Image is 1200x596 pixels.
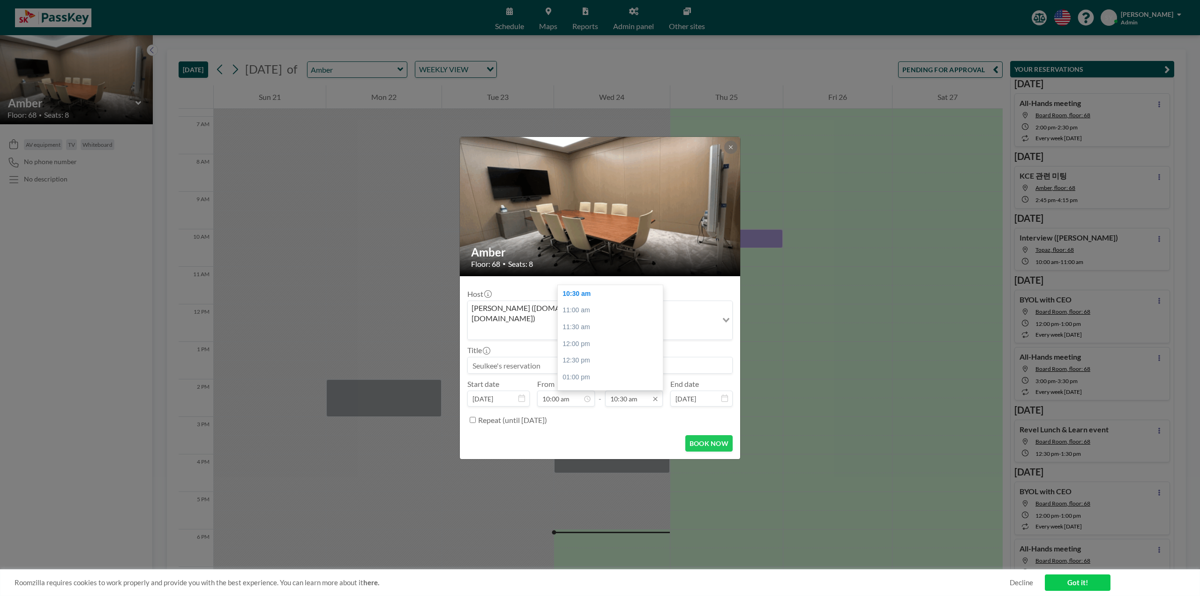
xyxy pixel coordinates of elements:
[471,259,500,269] span: Floor: 68
[558,286,667,302] div: 10:30 am
[1010,578,1033,587] a: Decline
[363,578,379,587] a: here.
[558,319,667,336] div: 11:30 am
[467,346,489,355] label: Title
[558,352,667,369] div: 12:30 pm
[508,259,533,269] span: Seats: 8
[502,260,506,267] span: •
[558,302,667,319] div: 11:00 am
[467,379,499,389] label: Start date
[468,301,732,340] div: Search for option
[468,357,732,373] input: Seulkee's reservation
[685,435,733,452] button: BOOK NOW
[1045,574,1110,591] a: Got it!
[467,289,491,299] label: Host
[670,379,699,389] label: End date
[599,383,601,403] span: -
[537,379,555,389] label: From
[15,578,1010,587] span: Roomzilla requires cookies to work properly and provide you with the best experience. You can lea...
[471,245,730,259] h2: Amber
[558,336,667,353] div: 12:00 pm
[469,325,717,338] input: Search for option
[558,369,667,386] div: 01:00 pm
[470,303,716,324] span: [PERSON_NAME] ([DOMAIN_NAME][EMAIL_ADDRESS][DOMAIN_NAME])
[460,121,741,292] img: 537.gif
[558,385,667,402] div: 01:30 pm
[478,415,547,425] label: Repeat (until [DATE])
